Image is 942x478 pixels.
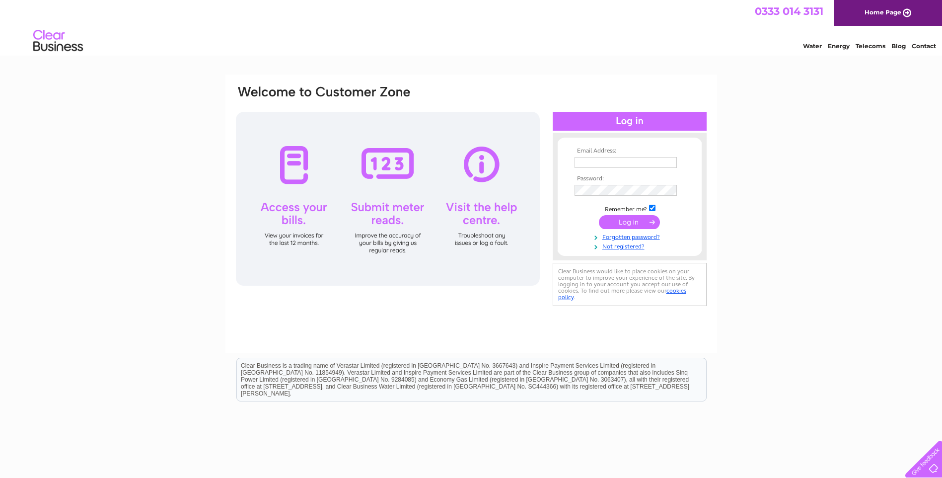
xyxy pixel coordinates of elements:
[575,241,687,250] a: Not registered?
[572,203,687,213] td: Remember me?
[575,232,687,241] a: Forgotten password?
[912,42,936,50] a: Contact
[572,175,687,182] th: Password:
[803,42,822,50] a: Water
[33,26,83,56] img: logo.png
[856,42,885,50] a: Telecoms
[553,263,707,306] div: Clear Business would like to place cookies on your computer to improve your experience of the sit...
[828,42,850,50] a: Energy
[599,215,660,229] input: Submit
[572,148,687,155] th: Email Address:
[891,42,906,50] a: Blog
[755,5,823,17] a: 0333 014 3131
[558,287,686,301] a: cookies policy
[237,5,706,48] div: Clear Business is a trading name of Verastar Limited (registered in [GEOGRAPHIC_DATA] No. 3667643...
